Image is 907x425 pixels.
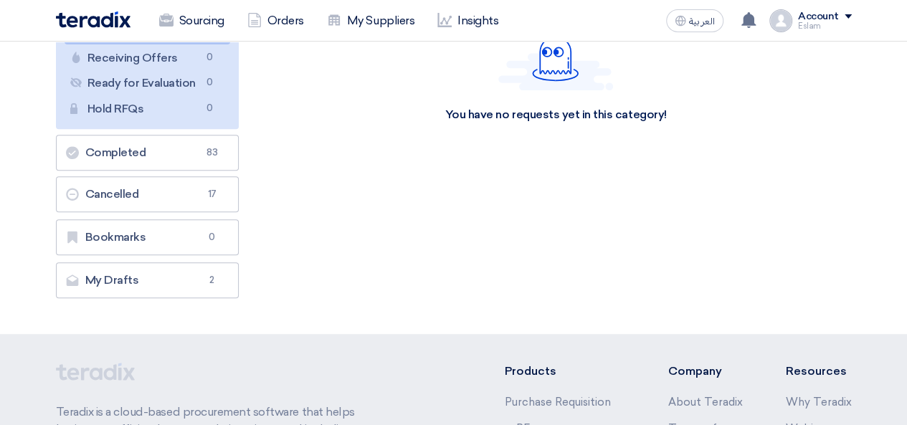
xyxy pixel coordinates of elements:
a: Purchase Requisition [504,396,610,409]
a: About Teradix [668,396,743,409]
li: Company [668,363,743,380]
a: Orders [236,5,315,37]
span: 17 [204,187,221,201]
span: 0 [201,75,219,90]
span: 0 [204,230,221,244]
a: Insights [426,5,510,37]
div: Account [798,11,839,23]
span: 2 [204,273,221,287]
div: Eslam [798,22,852,30]
a: Why Teradix [786,396,852,409]
li: Resources [786,363,852,380]
img: Teradix logo [56,11,130,28]
div: You have no requests yet in this category! [445,108,667,123]
a: Hold RFQs [65,97,230,121]
img: profile_test.png [769,9,792,32]
span: 83 [204,145,221,160]
span: 0 [201,101,219,116]
a: Ready for Evaluation [65,71,230,95]
a: Cancelled17 [56,176,239,212]
a: Sourcing [148,5,236,37]
a: My Drafts2 [56,262,239,298]
a: My Suppliers [315,5,426,37]
span: العربية [689,16,715,27]
button: العربية [666,9,723,32]
li: Products [504,363,625,380]
a: Receiving Offers [65,46,230,70]
a: Bookmarks0 [56,219,239,255]
img: Hello [498,21,613,90]
a: Completed83 [56,135,239,171]
span: 0 [201,50,219,65]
